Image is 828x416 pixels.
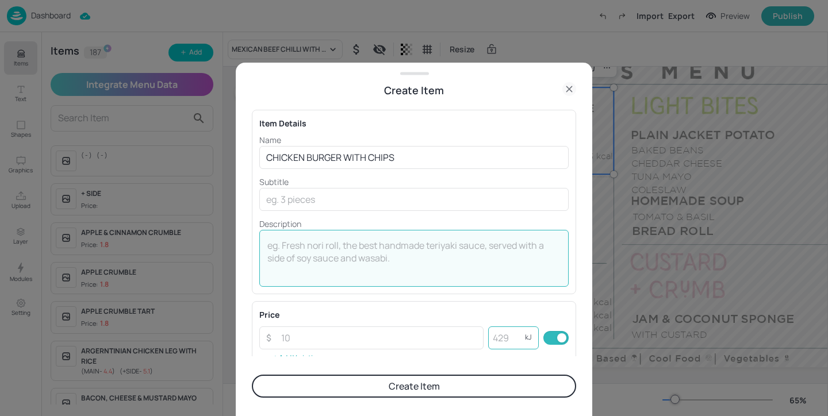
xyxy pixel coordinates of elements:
[259,134,569,146] p: Name
[252,375,576,398] button: Create Item
[259,218,569,230] p: Description
[259,146,569,169] input: eg. Chicken Teriyaki Sushi Roll
[259,188,569,211] input: eg. 3 pieces
[488,326,525,349] input: 429
[252,82,576,98] div: Create Item
[259,349,333,367] button: Add Variation
[274,326,484,349] input: 10
[259,117,569,129] div: Item Details
[259,309,279,321] p: Price
[259,176,569,188] p: Subtitle
[525,333,532,341] p: kJ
